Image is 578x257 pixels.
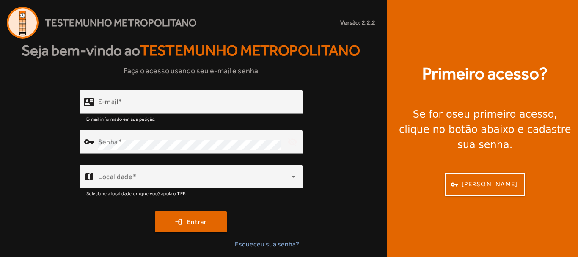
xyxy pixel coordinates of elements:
mat-hint: E-mail informado em sua petição. [86,114,156,123]
button: Entrar [155,211,227,232]
div: Se for o , clique no botão abaixo e cadastre sua senha. [397,107,573,152]
mat-hint: Selecione a localidade em que você apoia o TPE. [86,188,187,198]
strong: Primeiro acesso? [422,61,548,86]
span: Esqueceu sua senha? [235,239,299,249]
strong: seu primeiro acesso [452,108,554,120]
span: Testemunho Metropolitano [140,42,360,59]
span: Entrar [187,217,207,227]
mat-label: Senha [98,138,118,146]
mat-icon: visibility_off [282,132,303,152]
mat-icon: contact_mail [84,97,94,107]
img: Logo Agenda [7,7,39,39]
span: Faça o acesso usando seu e-mail e senha [124,65,258,76]
mat-label: E-mail [98,98,118,106]
span: Testemunho Metropolitano [45,15,197,30]
button: [PERSON_NAME] [445,173,525,196]
mat-label: Localidade [98,173,132,181]
mat-icon: map [84,171,94,182]
span: [PERSON_NAME] [462,180,517,189]
small: Versão: 2.2.2 [340,18,375,27]
strong: Seja bem-vindo ao [22,39,360,62]
mat-icon: vpn_key [84,137,94,147]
